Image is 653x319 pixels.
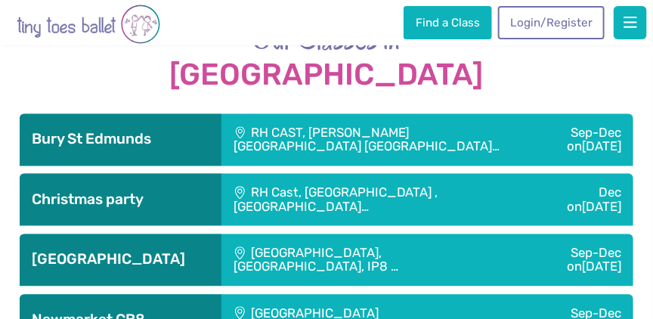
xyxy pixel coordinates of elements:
[536,174,633,226] div: Dec on
[582,139,621,154] span: [DATE]
[221,234,515,286] div: [GEOGRAPHIC_DATA], [GEOGRAPHIC_DATA], IP8 …
[515,234,633,286] div: Sep-Dec on
[20,58,633,91] strong: [GEOGRAPHIC_DATA]
[32,191,209,209] h3: Christmas party
[17,3,160,45] img: tiny toes ballet
[529,114,633,166] div: Sep-Dec on
[221,174,536,226] div: RH Cast, [GEOGRAPHIC_DATA] , [GEOGRAPHIC_DATA]…
[221,114,529,166] div: RH CAST, [PERSON_NAME][GEOGRAPHIC_DATA] [GEOGRAPHIC_DATA]…
[32,251,209,269] h3: [GEOGRAPHIC_DATA]
[582,200,621,215] span: [DATE]
[32,131,209,149] h3: Bury St Edmunds
[498,6,604,39] a: Login/Register
[404,6,491,39] a: Find a Class
[582,259,621,274] span: [DATE]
